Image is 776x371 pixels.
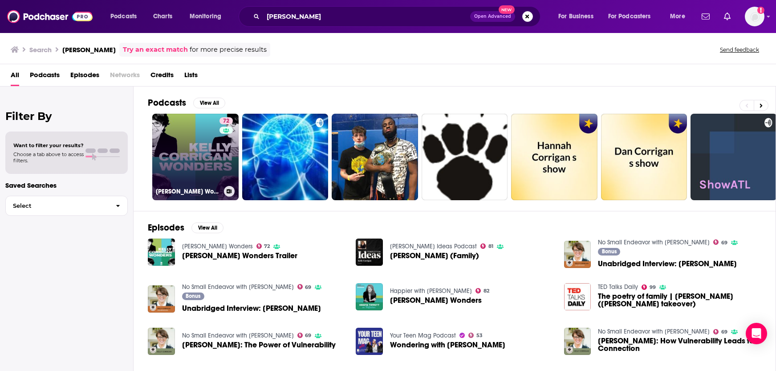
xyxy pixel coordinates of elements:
span: New [499,5,515,14]
a: 72 [219,117,233,124]
span: Bonus [186,293,200,299]
span: Logged in as Rbaldwin [745,7,764,26]
a: The poetry of family | Duncan Keegan (Kelly Corrigan takeover) [598,293,761,308]
span: 81 [488,244,493,248]
svg: Add a profile image [757,7,764,14]
span: [PERSON_NAME]: How Vulnerability Leads to Connection [598,337,761,352]
a: 72[PERSON_NAME] Wonders [152,114,239,200]
span: 72 [264,244,270,248]
button: open menu [664,9,696,24]
button: Show profile menu [745,7,764,26]
span: For Business [558,10,593,23]
span: 69 [305,285,311,289]
a: 82 [475,288,489,293]
span: Lists [184,68,198,86]
button: open menu [104,9,148,24]
span: The poetry of family | [PERSON_NAME] ([PERSON_NAME] takeover) [598,293,761,308]
span: Want to filter your results? [13,142,84,148]
span: [PERSON_NAME] Wonders [390,297,482,304]
a: Unabridged Interview: Kelly Corrigan [182,305,321,312]
a: Kelly Corrigan (Family) [390,252,479,260]
a: Credits [150,68,174,86]
a: Happier with Gretchen Rubin [390,287,472,295]
a: PodcastsView All [148,97,225,108]
a: All [11,68,19,86]
span: Bonus [602,249,617,254]
button: open menu [183,9,233,24]
a: Episodes [70,68,99,86]
a: Kelly Corrigan: The Power of Vulnerability [182,341,336,349]
a: Kelly Corrigan Wonders Trailer [148,239,175,266]
a: Kelly Corrigan (Family) [356,239,383,266]
a: Wondering with Kelly Corrigan [390,341,505,349]
h3: [PERSON_NAME] [62,45,116,54]
span: Monitoring [190,10,221,23]
a: Unabridged Interview: Kelly Corrigan [564,241,591,268]
a: 72 [256,243,270,249]
img: Kelly Corrigan: The Power of Vulnerability [148,328,175,355]
h3: Search [29,45,52,54]
a: Kelly Corrigan: How Vulnerability Leads to Connection [598,337,761,352]
button: Open AdvancedNew [470,11,515,22]
span: Unabridged Interview: [PERSON_NAME] [598,260,737,268]
img: Unabridged Interview: Kelly Corrigan [148,285,175,313]
span: [PERSON_NAME] Wonders Trailer [182,252,297,260]
img: Wondering with Kelly Corrigan [356,328,383,355]
span: 82 [483,289,489,293]
button: open menu [552,9,605,24]
a: No Small Endeavor with Lee C. Camp [598,239,710,246]
a: 69 [713,239,727,245]
img: Kelly Corrigan: How Vulnerability Leads to Connection [564,328,591,355]
a: Try an exact match [123,45,188,55]
img: The poetry of family | Duncan Keegan (Kelly Corrigan takeover) [564,283,591,310]
a: Show notifications dropdown [698,9,713,24]
a: Unabridged Interview: Kelly Corrigan [598,260,737,268]
span: 72 [223,117,229,126]
a: TED Talks Daily [598,283,638,291]
a: Show notifications dropdown [720,9,734,24]
div: Open Intercom Messenger [746,323,767,344]
p: Saved Searches [5,181,128,190]
h3: [PERSON_NAME] Wonders [156,188,220,195]
span: [PERSON_NAME] (Family) [390,252,479,260]
span: Charts [153,10,172,23]
a: 99 [642,284,656,290]
span: Networks [110,68,140,86]
span: Wondering with [PERSON_NAME] [390,341,505,349]
a: Your Teen Mag Podcast [390,332,456,339]
span: Podcasts [110,10,137,23]
a: Kelly Corrigan Wonders Trailer [182,252,297,260]
span: Choose a tab above to access filters. [13,151,84,164]
a: Kelly Corrigan Wonders [390,297,482,304]
a: EpisodesView All [148,222,223,233]
img: Podchaser - Follow, Share and Rate Podcasts [7,8,93,25]
a: 81 [480,243,493,249]
span: Open Advanced [474,14,511,19]
h2: Filter By [5,110,128,123]
button: open menu [602,9,664,24]
a: Podcasts [30,68,60,86]
span: 99 [650,285,656,289]
button: View All [191,223,223,233]
span: 53 [476,334,483,338]
h2: Podcasts [148,97,186,108]
img: Kelly Corrigan Wonders [356,283,383,310]
a: No Small Endeavor with Lee C. Camp [182,332,294,339]
a: Charts [147,9,178,24]
button: View All [193,98,225,108]
a: 69 [297,333,312,338]
input: Search podcasts, credits, & more... [263,9,470,24]
span: 69 [721,241,727,245]
span: Unabridged Interview: [PERSON_NAME] [182,305,321,312]
span: 69 [721,330,727,334]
